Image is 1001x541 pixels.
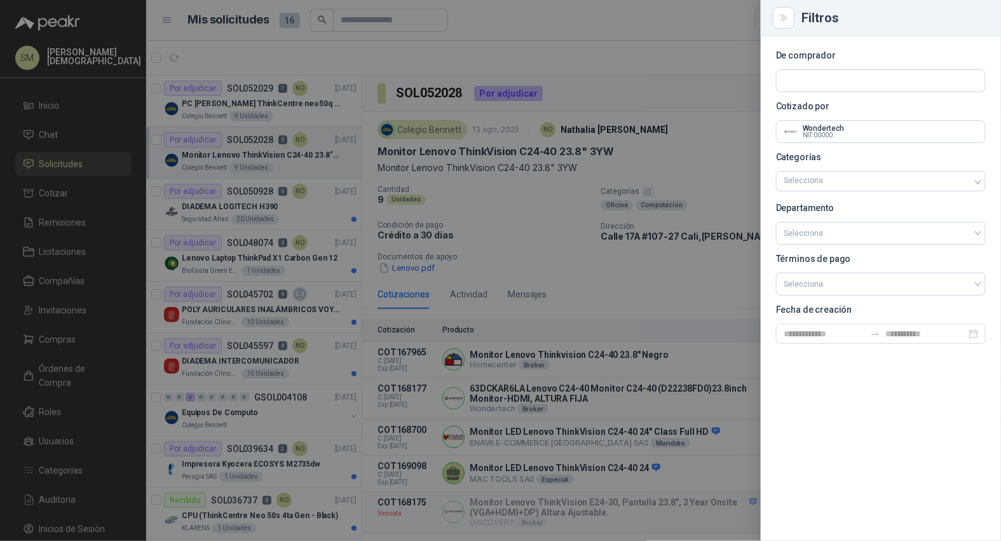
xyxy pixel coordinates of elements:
p: Departamento [776,204,986,212]
p: Términos de pago [776,255,986,263]
button: Close [776,10,791,25]
span: swap-right [870,329,880,339]
span: to [870,329,880,339]
p: Cotizado por [776,102,986,110]
p: Categorías [776,153,986,161]
p: De comprador [776,51,986,59]
p: Fecha de creación [776,306,986,313]
div: Filtros [801,11,986,24]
